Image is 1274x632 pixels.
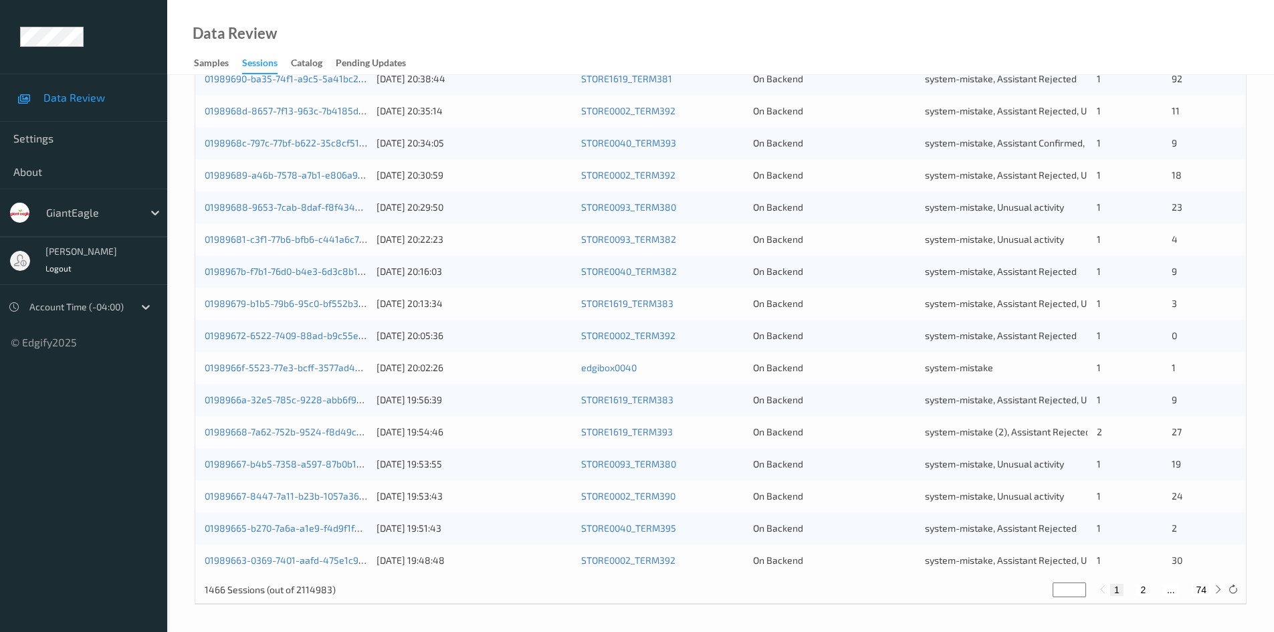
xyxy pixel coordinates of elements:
div: [DATE] 20:38:44 [377,72,572,86]
span: 2 [1172,522,1177,534]
div: [DATE] 20:13:34 [377,297,572,310]
a: 0198966f-5523-77e3-bcff-3577ad4eb46c [205,362,382,373]
span: 27 [1172,426,1182,437]
div: [DATE] 20:22:23 [377,233,572,246]
a: 01989672-6522-7409-88ad-b9c55ed81b25 [205,330,390,341]
div: On Backend [753,457,916,471]
span: 1 [1097,394,1101,405]
a: STORE0002_TERM392 [581,169,675,181]
span: 1 [1097,233,1101,245]
span: 18 [1172,169,1182,181]
a: 0198968c-797c-77bf-b622-35c8cf51e8ff [205,137,377,148]
div: On Backend [753,72,916,86]
div: [DATE] 20:30:59 [377,169,572,182]
div: Samples [194,56,229,73]
span: system-mistake [925,362,993,373]
span: 1 [1097,362,1101,373]
span: system-mistake, Unusual activity [925,490,1064,502]
span: system-mistake, Assistant Rejected [925,522,1077,534]
a: 01989667-8447-7a11-b23b-1057a3657ec7 [205,490,384,502]
div: On Backend [753,490,916,503]
div: [DATE] 19:54:46 [377,425,572,439]
a: STORE0093_TERM380 [581,201,676,213]
div: On Backend [753,554,916,567]
div: [DATE] 20:35:14 [377,104,572,118]
div: On Backend [753,297,916,310]
a: STORE0002_TERM392 [581,330,675,341]
span: system-mistake, Assistant Rejected [925,266,1077,277]
a: STORE0040_TERM395 [581,522,676,534]
div: [DATE] 20:16:03 [377,265,572,278]
div: On Backend [753,201,916,214]
div: Sessions [242,56,278,74]
div: Catalog [291,56,322,73]
span: 1 [1097,522,1101,534]
span: 30 [1172,554,1182,566]
a: STORE0002_TERM392 [581,554,675,566]
span: 1 [1097,201,1101,213]
div: Pending Updates [336,56,406,73]
div: On Backend [753,265,916,278]
a: Sessions [242,54,291,74]
div: [DATE] 19:56:39 [377,393,572,407]
span: system-mistake, Assistant Rejected, Unusual activity [925,298,1148,309]
span: system-mistake, Assistant Rejected, Unusual activity [925,105,1148,116]
span: 24 [1172,490,1183,502]
span: 1 [1172,362,1176,373]
a: STORE0002_TERM392 [581,105,675,116]
a: Pending Updates [336,54,419,73]
span: 1 [1097,169,1101,181]
a: 0198968d-8657-7f13-963c-7b4185dcdff4 [205,105,381,116]
span: system-mistake, Unusual activity [925,201,1064,213]
a: edgibox0040 [581,362,637,373]
button: 1 [1110,584,1124,596]
span: system-mistake, Assistant Rejected, Unusual activity [925,554,1148,566]
span: system-mistake, Assistant Rejected [925,73,1077,84]
div: On Backend [753,136,916,150]
span: 1 [1097,298,1101,309]
span: 92 [1172,73,1182,84]
div: Data Review [193,27,277,40]
span: 2 [1097,426,1102,437]
span: 4 [1172,233,1178,245]
div: On Backend [753,329,916,342]
a: 01989665-b270-7a6a-a1e9-f4d9f1f3c2e8 [205,522,381,534]
span: 19 [1172,458,1181,469]
a: 01989679-b1b5-79b6-95c0-bf552b385030 [205,298,386,309]
div: [DATE] 19:51:43 [377,522,572,535]
a: STORE0093_TERM382 [581,233,676,245]
span: system-mistake, Unusual activity [925,233,1064,245]
span: 9 [1172,137,1177,148]
a: 01989690-ba35-74f1-a9c5-5a41bc29891f [205,73,383,84]
span: system-mistake (2), Assistant Rejected (2), Unusual activity (2) [925,426,1190,437]
a: STORE0040_TERM393 [581,137,676,148]
div: [DATE] 20:05:36 [377,329,572,342]
span: 9 [1172,394,1177,405]
span: 23 [1172,201,1182,213]
span: 1 [1097,330,1101,341]
span: 1 [1097,137,1101,148]
a: STORE1619_TERM393 [581,426,673,437]
span: 1 [1097,458,1101,469]
a: 0198966a-32e5-785c-9228-abb6f99af3f5 [205,394,385,405]
div: [DATE] 20:34:05 [377,136,572,150]
span: system-mistake, Assistant Rejected [925,330,1077,341]
span: 1 [1097,490,1101,502]
a: Catalog [291,54,336,73]
a: 01989681-c3f1-77b6-bfb6-c441a6c76888 [205,233,383,245]
div: On Backend [753,393,916,407]
span: 9 [1172,266,1177,277]
a: 0198967b-f7b1-76d0-b4e3-6d3c8b110626 [205,266,383,277]
span: 1 [1097,105,1101,116]
div: On Backend [753,361,916,375]
div: On Backend [753,522,916,535]
button: ... [1163,584,1179,596]
span: 3 [1172,298,1177,309]
span: system-mistake, Assistant Rejected, Unusual activity [925,394,1148,405]
a: Samples [194,54,242,73]
button: 74 [1192,584,1210,596]
a: STORE0002_TERM390 [581,490,675,502]
span: system-mistake, Assistant Confirmed, Unusual activity [925,137,1154,148]
a: STORE0040_TERM382 [581,266,677,277]
a: STORE1619_TERM383 [581,298,673,309]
